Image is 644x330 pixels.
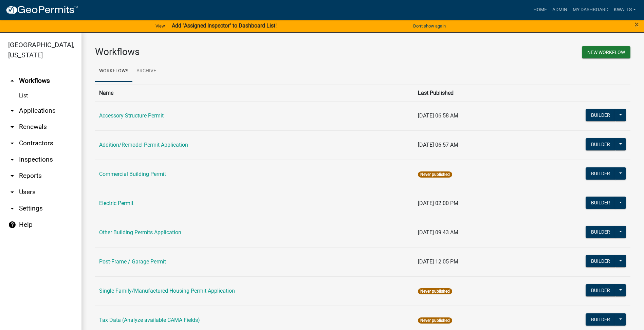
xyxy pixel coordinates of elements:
i: arrow_drop_down [8,204,16,213]
span: [DATE] 06:57 AM [418,142,458,148]
a: Kwatts [611,3,639,16]
a: Electric Permit [99,200,133,206]
i: arrow_drop_down [8,123,16,131]
span: Never published [418,317,452,324]
i: arrow_drop_down [8,155,16,164]
i: help [8,221,16,229]
a: Tax Data (Analyze available CAMA Fields) [99,317,200,323]
i: arrow_drop_down [8,188,16,196]
span: [DATE] 12:05 PM [418,258,458,265]
button: New Workflow [582,46,630,58]
strong: Add "Assigned Inspector" to Dashboard List! [172,22,277,29]
span: [DATE] 09:43 AM [418,229,458,236]
a: View [153,20,168,32]
button: Don't show again [410,20,448,32]
button: Builder [586,284,615,296]
button: Builder [586,255,615,267]
span: × [634,20,639,29]
a: My Dashboard [570,3,611,16]
span: [DATE] 02:00 PM [418,200,458,206]
a: Other Building Permits Application [99,229,181,236]
a: Addition/Remodel Permit Application [99,142,188,148]
a: Admin [550,3,570,16]
button: Builder [586,226,615,238]
i: arrow_drop_down [8,172,16,180]
a: Accessory Structure Permit [99,112,164,119]
button: Builder [586,109,615,121]
i: arrow_drop_down [8,139,16,147]
a: Post-Frame / Garage Permit [99,258,166,265]
button: Builder [586,197,615,209]
th: Name [95,85,414,101]
span: Never published [418,171,452,178]
a: Archive [132,60,160,82]
a: Commercial Building Permit [99,171,166,177]
a: Home [531,3,550,16]
a: Single Family/Manufactured Housing Permit Application [99,288,235,294]
span: [DATE] 06:58 AM [418,112,458,119]
a: Workflows [95,60,132,82]
i: arrow_drop_down [8,107,16,115]
button: Close [634,20,639,29]
button: Builder [586,313,615,326]
th: Last Published [414,85,521,101]
i: arrow_drop_up [8,77,16,85]
button: Builder [586,138,615,150]
h3: Workflows [95,46,358,58]
span: Never published [418,288,452,294]
button: Builder [586,167,615,180]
